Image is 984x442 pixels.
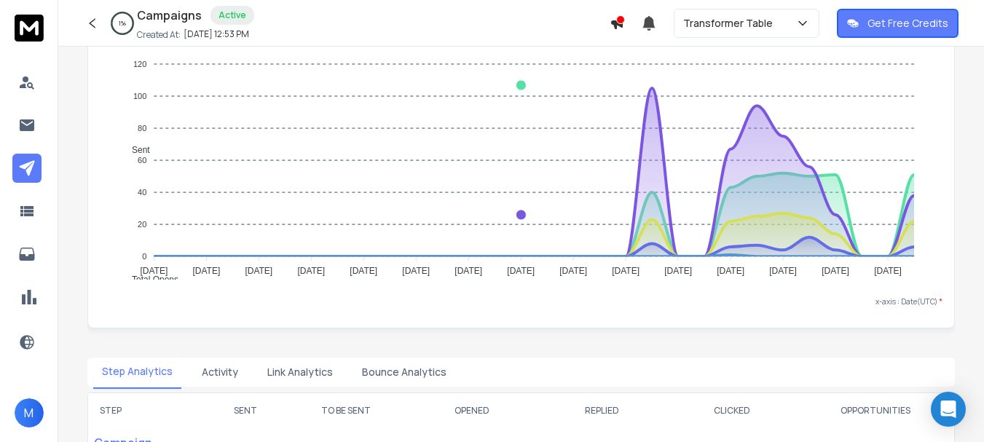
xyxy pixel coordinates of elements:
[206,393,285,428] th: SENT
[537,393,667,428] th: REPLIED
[133,60,146,68] tspan: 120
[138,188,146,197] tspan: 40
[407,393,538,428] th: OPENED
[259,356,342,388] button: Link Analytics
[284,393,406,428] th: TO BE SENT
[822,266,849,276] tspan: [DATE]
[138,124,146,133] tspan: 80
[353,356,455,388] button: Bounce Analytics
[137,7,202,24] h1: Campaigns
[15,398,44,427] button: M
[184,28,249,40] p: [DATE] 12:53 PM
[931,392,966,427] div: Open Intercom Messenger
[507,266,535,276] tspan: [DATE]
[717,266,744,276] tspan: [DATE]
[874,266,902,276] tspan: [DATE]
[797,393,954,428] th: OPPORTUNITIES
[664,266,692,276] tspan: [DATE]
[121,275,178,285] span: Total Opens
[612,266,639,276] tspan: [DATE]
[100,296,942,307] p: x-axis : Date(UTC)
[297,266,325,276] tspan: [DATE]
[137,29,181,41] p: Created At:
[350,266,377,276] tspan: [DATE]
[142,252,146,261] tspan: 0
[119,19,126,28] p: 1 %
[559,266,587,276] tspan: [DATE]
[454,266,482,276] tspan: [DATE]
[138,220,146,229] tspan: 20
[402,266,430,276] tspan: [DATE]
[193,356,247,388] button: Activity
[210,6,254,25] div: Active
[88,393,206,428] th: STEP
[245,266,272,276] tspan: [DATE]
[133,92,146,100] tspan: 100
[769,266,797,276] tspan: [DATE]
[138,156,146,165] tspan: 60
[667,393,798,428] th: CLICKED
[867,16,948,31] p: Get Free Credits
[683,16,779,31] p: Transformer Table
[121,145,150,155] span: Sent
[837,9,959,38] button: Get Free Credits
[93,355,181,389] button: Step Analytics
[140,266,168,276] tspan: [DATE]
[192,266,220,276] tspan: [DATE]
